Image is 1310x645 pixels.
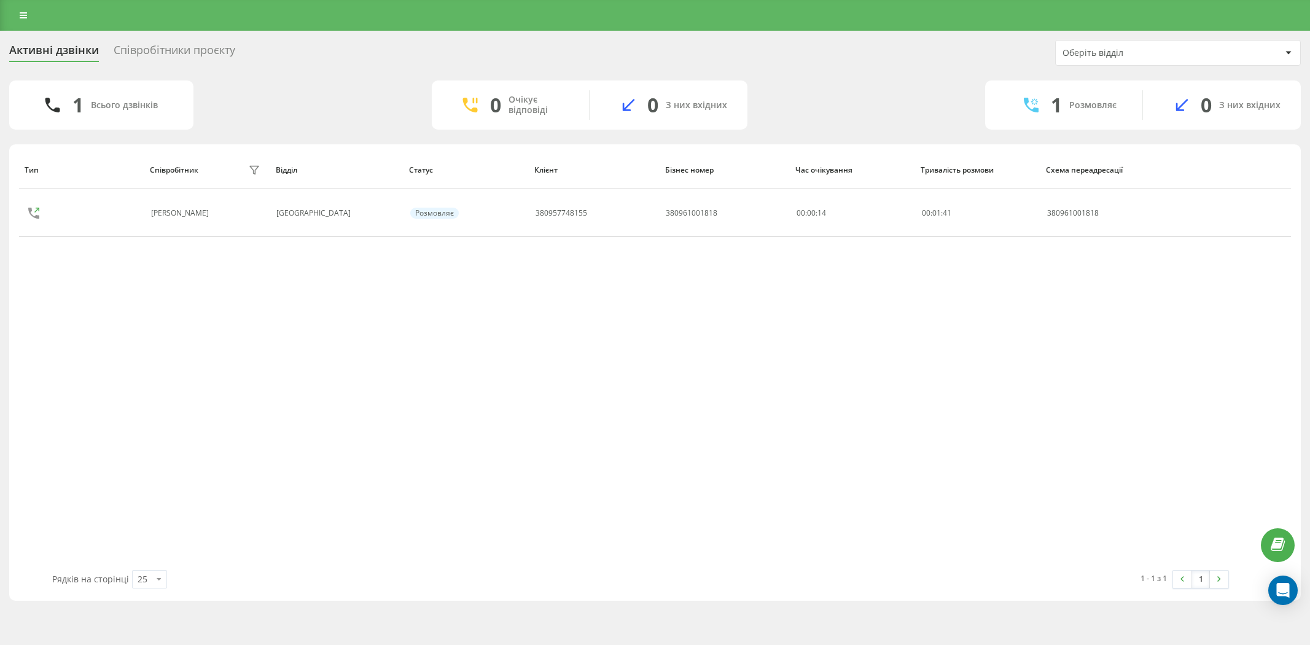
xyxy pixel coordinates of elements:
[797,209,908,217] div: 00:00:14
[1046,166,1160,174] div: Схема переадресації
[647,93,658,117] div: 0
[795,166,909,174] div: Час очікування
[536,209,587,217] div: 380957748155
[276,209,397,217] div: [GEOGRAPHIC_DATA]
[9,44,99,63] div: Активні дзвінки
[490,93,501,117] div: 0
[91,100,158,111] div: Всього дзвінків
[52,573,129,585] span: Рядків на сторінці
[665,166,784,174] div: Бізнес номер
[1140,572,1167,584] div: 1 - 1 з 1
[72,93,84,117] div: 1
[1268,576,1298,605] div: Open Intercom Messenger
[150,166,198,174] div: Співробітник
[1219,100,1281,111] div: З них вхідних
[922,209,951,217] div: : :
[138,573,147,585] div: 25
[922,208,930,218] span: 00
[1191,571,1210,588] a: 1
[1051,93,1062,117] div: 1
[276,166,398,174] div: Відділ
[25,166,138,174] div: Тип
[943,208,951,218] span: 41
[151,209,212,217] div: [PERSON_NAME]
[666,100,727,111] div: З них вхідних
[534,166,653,174] div: Клієнт
[409,166,523,174] div: Статус
[1069,100,1117,111] div: Розмовляє
[921,166,1034,174] div: Тривалість розмови
[1062,48,1209,58] div: Оберіть відділ
[114,44,235,63] div: Співробітники проєкту
[1047,209,1159,217] div: 380961001818
[932,208,941,218] span: 01
[666,209,717,217] div: 380961001818
[1201,93,1212,117] div: 0
[410,208,459,219] div: Розмовляє
[509,95,571,115] div: Очікує відповіді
